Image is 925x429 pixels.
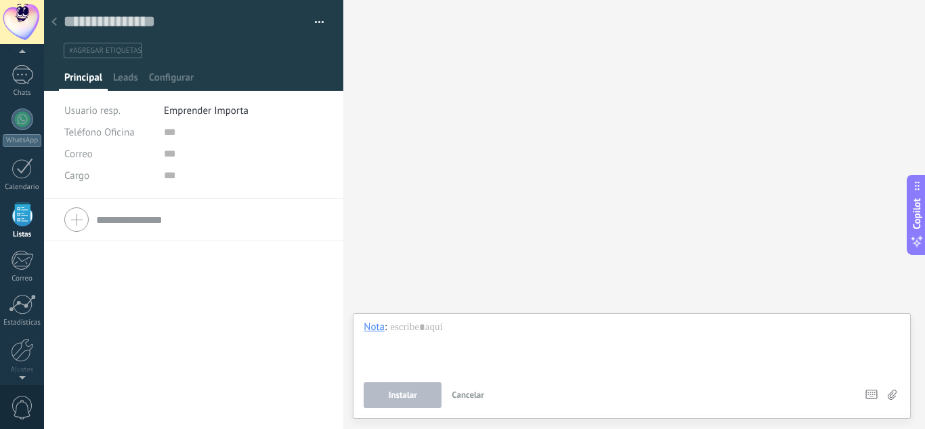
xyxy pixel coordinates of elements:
[64,100,154,121] div: Usuario resp.
[149,71,194,91] span: Configurar
[385,321,387,334] span: :
[64,171,89,181] span: Cargo
[446,382,490,408] button: Cancelar
[64,104,121,117] span: Usuario resp.
[452,389,484,401] span: Cancelar
[113,71,138,91] span: Leads
[389,390,417,400] span: Instalar
[64,121,135,143] button: Teléfono Oficina
[910,198,924,229] span: Copilot
[64,165,154,186] div: Cargo
[3,183,42,192] div: Calendario
[364,382,442,408] button: Instalar
[64,143,93,165] button: Correo
[3,319,42,327] div: Estadísticas
[3,274,42,283] div: Correo
[69,46,142,56] span: #agregar etiquetas
[3,134,41,147] div: WhatsApp
[3,230,42,239] div: Listas
[164,104,249,117] span: Emprender Importa
[64,71,102,91] span: Principal
[3,89,42,98] div: Chats
[64,126,135,139] span: Teléfono Oficina
[64,148,93,161] span: Correo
